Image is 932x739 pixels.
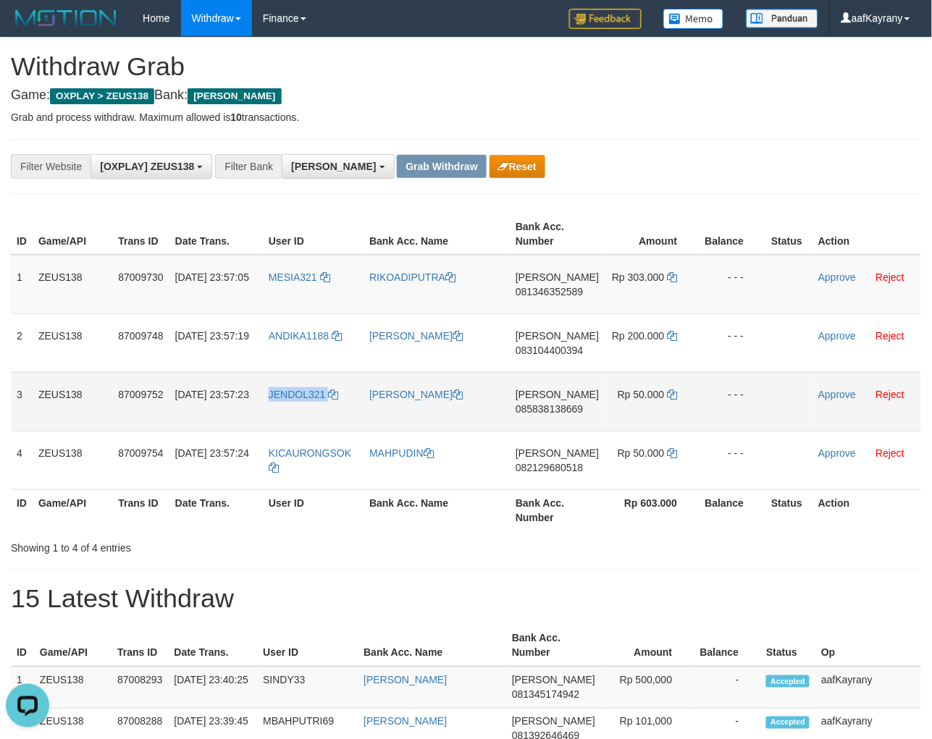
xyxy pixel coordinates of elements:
th: Date Trans. [169,214,263,255]
a: Reject [876,389,905,400]
td: - - - [699,431,765,489]
th: Game/API [33,489,112,531]
a: JENDOL321 [269,389,338,400]
span: Rp 200.000 [612,330,664,342]
span: Rp 50.000 [618,447,665,459]
th: Date Trans. [169,489,263,531]
td: 2 [11,313,33,372]
a: RIKOADIPUTRA [369,271,455,283]
span: Accepted [766,675,810,688]
th: User ID [263,214,364,255]
td: - - - [699,372,765,431]
span: [PERSON_NAME] [516,330,599,342]
th: Trans ID [112,489,169,531]
span: JENDOL321 [269,389,326,400]
th: Balance [699,489,765,531]
a: Copy 303000 to clipboard [667,271,677,283]
th: Op [815,625,921,667]
a: Reject [876,330,905,342]
span: Copy 083104400394 to clipboard [516,345,583,356]
span: [PERSON_NAME] [516,271,599,283]
span: 87009754 [118,447,163,459]
td: ZEUS138 [34,667,112,709]
span: Copy 081345174942 to clipboard [512,689,579,701]
th: Trans ID [112,625,168,667]
th: User ID [257,625,358,667]
span: [DATE] 23:57:23 [175,389,249,400]
a: Reject [876,447,905,459]
a: ANDIKA1188 [269,330,342,342]
div: Filter Bank [215,154,282,179]
td: [DATE] 23:40:25 [168,667,257,709]
span: KICAURONGSOK [269,447,351,459]
button: [OXPLAY] ZEUS138 [91,154,212,179]
td: 87008293 [112,667,168,709]
th: Game/API [34,625,112,667]
span: Copy 085838138669 to clipboard [516,403,583,415]
div: Filter Website [11,154,91,179]
span: [PERSON_NAME] [516,389,599,400]
a: Copy 50000 to clipboard [667,447,677,459]
span: [DATE] 23:57:19 [175,330,249,342]
span: 87009730 [118,271,163,283]
span: 87009752 [118,389,163,400]
a: MESIA321 [269,271,330,283]
th: Bank Acc. Name [364,214,510,255]
th: ID [11,489,33,531]
div: Showing 1 to 4 of 4 entries [11,535,377,555]
img: MOTION_logo.png [11,7,121,29]
a: Approve [818,330,856,342]
span: [PERSON_NAME] [512,716,595,727]
button: Grab Withdraw [397,155,486,178]
td: ZEUS138 [33,313,112,372]
th: Status [765,489,813,531]
button: Open LiveChat chat widget [6,6,49,49]
th: Bank Acc. Name [358,625,506,667]
td: SINDY33 [257,667,358,709]
span: Rp 303.000 [612,271,664,283]
td: ZEUS138 [33,431,112,489]
th: Bank Acc. Name [364,489,510,531]
a: Reject [876,271,905,283]
td: 1 [11,667,34,709]
span: Copy 082129680518 to clipboard [516,462,583,473]
a: MAHPUDIN [369,447,434,459]
p: Grab and process withdraw. Maximum allowed is transactions. [11,110,921,124]
th: Game/API [33,214,112,255]
h4: Game: Bank: [11,88,921,103]
td: - [694,667,761,709]
th: Bank Acc. Number [506,625,601,667]
th: Bank Acc. Number [510,489,605,531]
a: [PERSON_NAME] [364,716,447,727]
a: Approve [818,389,856,400]
img: Feedback.jpg [569,9,642,29]
a: Copy 50000 to clipboard [667,389,677,400]
span: [PERSON_NAME] [512,675,595,686]
th: Action [813,489,921,531]
th: Amount [605,214,699,255]
th: Balance [699,214,765,255]
th: Status [765,214,813,255]
th: Bank Acc. Number [510,214,605,255]
th: Action [813,214,921,255]
td: - - - [699,313,765,372]
span: [OXPLAY] ZEUS138 [100,161,194,172]
td: 4 [11,431,33,489]
td: - - - [699,255,765,314]
td: ZEUS138 [33,255,112,314]
strong: 10 [230,111,242,123]
td: Rp 500,000 [601,667,694,709]
span: [PERSON_NAME] [188,88,281,104]
a: [PERSON_NAME] [369,330,463,342]
th: ID [11,214,33,255]
span: ANDIKA1188 [269,330,329,342]
th: Amount [601,625,694,667]
span: [DATE] 23:57:05 [175,271,249,283]
th: Balance [694,625,761,667]
span: OXPLAY > ZEUS138 [50,88,154,104]
a: Copy 200000 to clipboard [667,330,677,342]
h1: Withdraw Grab [11,52,921,81]
td: aafKayrany [815,667,921,709]
a: Approve [818,447,856,459]
span: Accepted [766,717,810,729]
